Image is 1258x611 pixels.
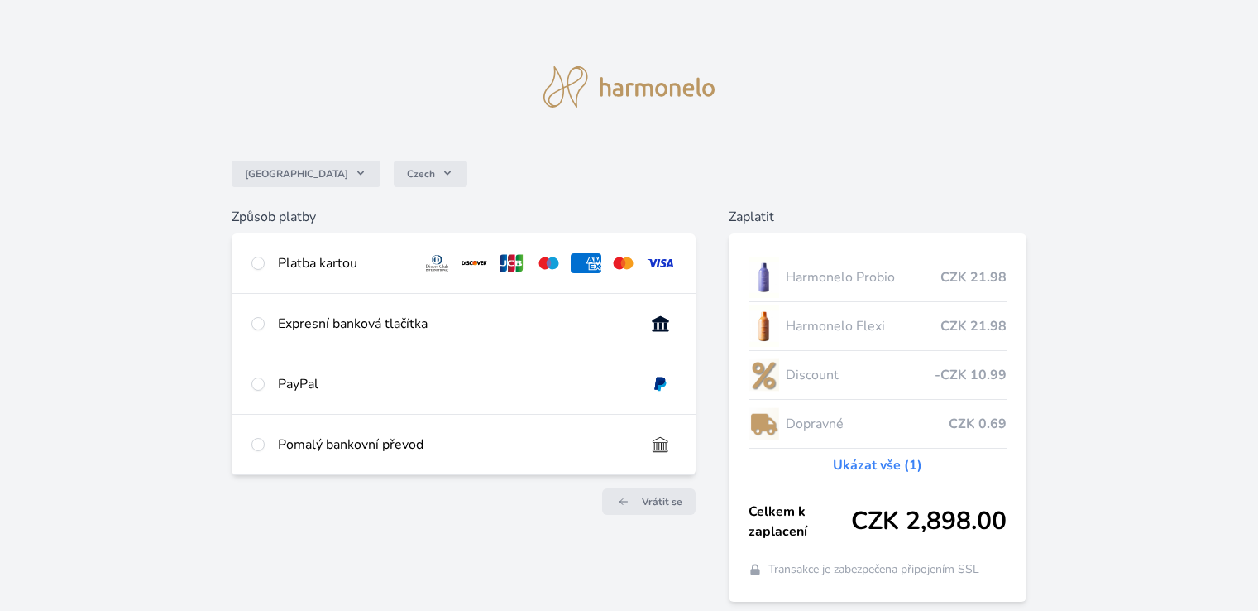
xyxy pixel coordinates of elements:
img: delivery-lo.png [749,403,780,445]
span: Harmonelo Probio [786,267,940,287]
img: bankTransfer_IBAN.svg [645,435,676,455]
span: Vrátit se [642,495,682,508]
span: Harmonelo Flexi [786,316,940,336]
span: CZK 21.98 [940,316,1007,336]
a: Ukázat vše (1) [833,455,922,475]
img: visa.svg [645,253,676,273]
button: Czech [394,161,467,187]
span: -CZK 10.99 [935,365,1007,385]
img: amex.svg [571,253,601,273]
h6: Zaplatit [729,207,1026,227]
button: [GEOGRAPHIC_DATA] [232,161,380,187]
img: logo.svg [543,66,715,108]
span: CZK 2,898.00 [851,507,1007,536]
img: discover.svg [459,253,490,273]
span: Dopravné [786,414,948,434]
div: Expresní banková tlačítka [278,314,631,334]
div: PayPal [278,374,631,394]
img: discount-lo.png [749,354,780,396]
div: Platba kartou [278,253,409,273]
div: Pomalý bankovní převod [278,435,631,455]
img: CLEAN_PROBIO_se_stinem_x-lo.jpg [749,257,780,298]
span: Transakce je zabezpečena připojením SSL [768,561,979,578]
span: [GEOGRAPHIC_DATA] [245,167,348,180]
span: Celkem k zaplacení [749,502,851,541]
span: CZK 21.98 [940,267,1007,287]
img: mc.svg [608,253,639,273]
a: Vrátit se [602,488,696,515]
img: onlineBanking_CZ.svg [645,314,676,334]
span: Discount [786,365,934,385]
h6: Způsob platby [232,207,695,227]
img: CLEAN_FLEXI_se_stinem_x-hi_(1)-lo.jpg [749,305,780,347]
span: CZK 0.69 [949,414,1007,434]
img: diners.svg [422,253,452,273]
img: maestro.svg [533,253,564,273]
span: Czech [407,167,435,180]
img: jcb.svg [496,253,527,273]
img: paypal.svg [645,374,676,394]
